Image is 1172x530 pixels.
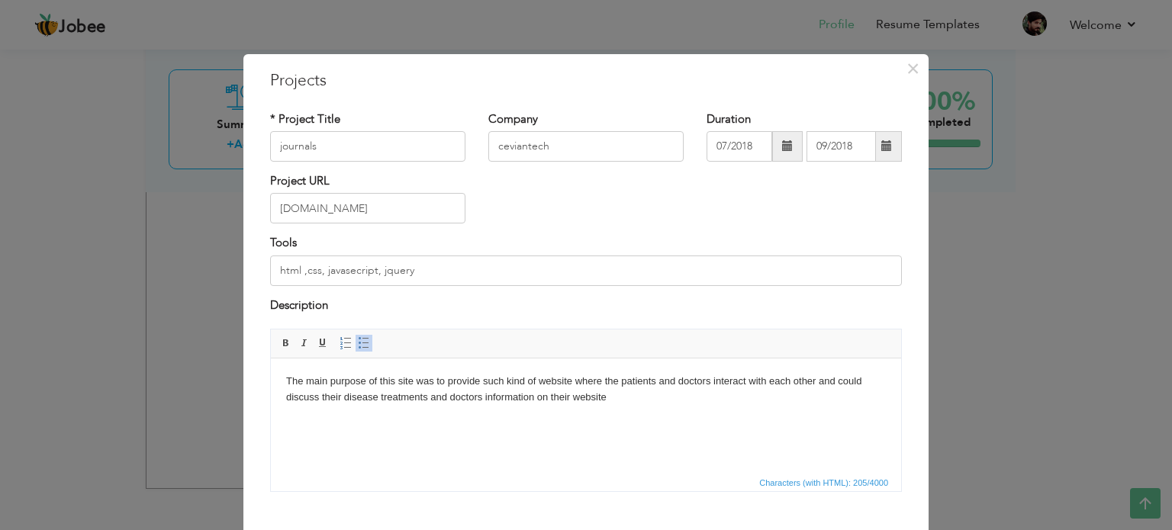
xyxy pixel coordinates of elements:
span: × [906,55,919,82]
label: * Project Title [270,111,340,127]
input: Present [807,131,876,162]
a: Insert/Remove Bulleted List [356,335,372,352]
a: Insert/Remove Numbered List [337,335,354,352]
a: Italic [296,335,313,352]
a: Underline [314,335,331,352]
label: Duration [707,111,751,127]
input: From [707,131,772,162]
label: Tools [270,235,297,251]
h3: Projects [270,69,902,92]
iframe: Rich Text Editor, projectEditor [271,358,901,473]
label: Project URL [270,173,330,189]
label: Company [488,111,538,127]
label: Description [270,297,328,313]
button: Close [900,56,925,81]
span: Characters (with HTML): 205/4000 [756,476,891,490]
div: Statistics [756,476,893,490]
a: Bold [278,335,295,352]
